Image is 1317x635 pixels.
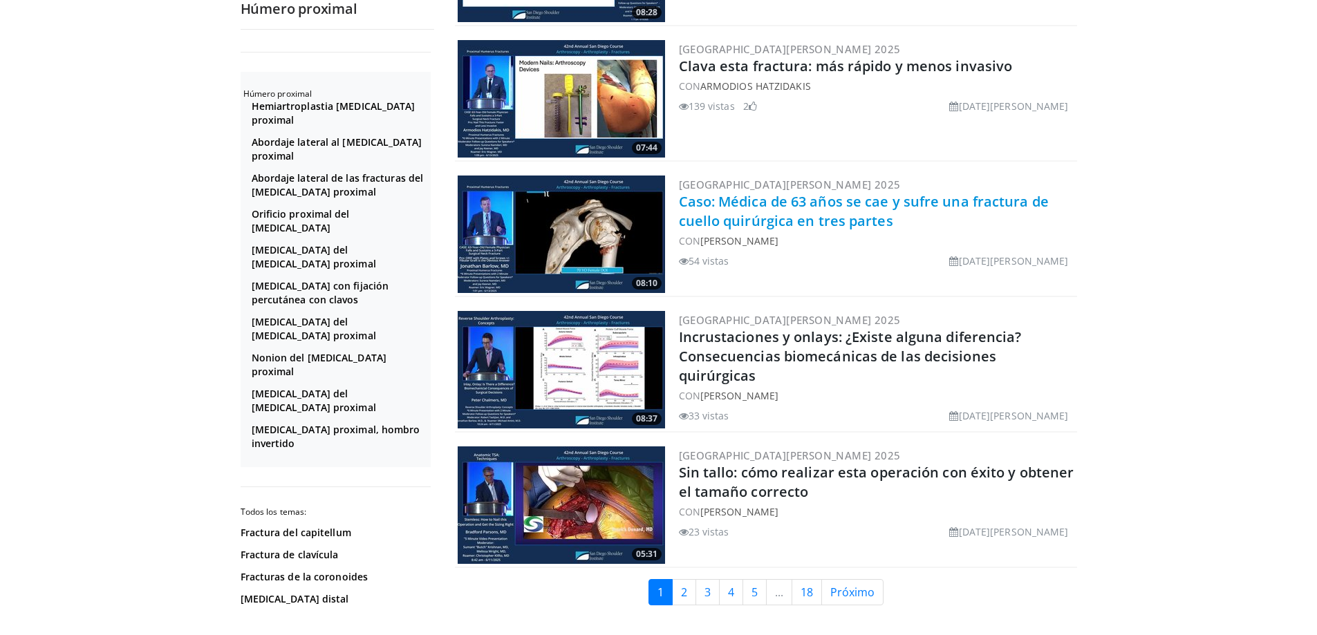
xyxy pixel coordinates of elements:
[241,526,351,539] font: Fractura del capitellum
[458,40,665,158] img: cbc036a6-ec47-4fff-a00c-7f6d8d07536d.300x170_q85_crop-smart_upscale.jpg
[241,570,368,583] font: Fracturas de la coronoides
[743,99,749,113] font: 2
[689,99,735,113] font: 139 vistas
[695,579,720,605] a: 3
[252,135,422,162] font: Abordaje lateral al [MEDICAL_DATA] proximal
[252,243,376,270] font: [MEDICAL_DATA] del [MEDICAL_DATA] proximal
[636,142,657,153] font: 07:44
[679,57,1013,75] a: Clava esta fractura: más rápido y menos invasivo
[700,234,778,247] a: [PERSON_NAME]
[636,6,657,18] font: 08:28
[252,315,427,343] a: [MEDICAL_DATA] del [MEDICAL_DATA] proximal
[252,99,415,126] font: Hemiartroplastia [MEDICAL_DATA] proximal
[458,311,665,428] img: 3c74c8b3-bd2e-4084-94c4-48fd2eddd767.300x170_q85_crop-smart_upscale.jpg
[700,79,811,93] a: Armodios Hatzidakis
[458,446,665,564] a: 05:31
[801,585,813,600] font: 18
[728,585,734,600] font: 4
[679,389,700,402] font: CON
[252,99,427,127] a: Hemiartroplastia [MEDICAL_DATA] proximal
[458,446,665,564] img: 5f6dd453-bf3e-4438-9492-4acd00a8472a.300x170_q85_crop-smart_upscale.jpg
[252,207,427,235] a: Orificio proximal del [MEDICAL_DATA]
[241,548,427,562] a: Fractura de clavícula
[252,279,427,307] a: [MEDICAL_DATA] con fijación percutánea con clavos
[959,99,1069,113] font: [DATE][PERSON_NAME]
[241,592,427,606] a: [MEDICAL_DATA] distal
[241,526,427,540] a: Fractura del capitellum
[679,463,1074,501] a: Sin tallo: cómo realizar esta operación con éxito y obtener el tamaño correcto
[458,311,665,428] a: 08:37
[959,525,1069,538] font: [DATE][PERSON_NAME]
[679,505,700,518] font: CON
[689,409,729,422] font: 33 vistas
[648,579,673,605] a: 1
[458,176,665,293] img: fa0cefe3-80e9-4af2-bce4-4d4f4f5918d3.300x170_q85_crop-smart_upscale.jpg
[252,351,427,379] a: Nonion del [MEDICAL_DATA] proximal
[241,570,427,584] a: Fracturas de la coronoides
[681,585,687,600] font: 2
[704,585,711,600] font: 3
[241,548,339,561] font: Fractura de clavícula
[700,389,778,402] a: [PERSON_NAME]
[252,243,427,271] a: [MEDICAL_DATA] del [MEDICAL_DATA] proximal
[455,579,1077,605] nav: Páginas de resultados de búsqueda
[751,585,758,600] font: 5
[679,313,901,327] a: [GEOGRAPHIC_DATA][PERSON_NAME] 2025
[689,254,729,267] font: 54 vistas
[458,176,665,293] a: 08:10
[252,135,427,163] a: Abordaje lateral al [MEDICAL_DATA] proximal
[252,315,376,342] font: [MEDICAL_DATA] del [MEDICAL_DATA] proximal
[252,351,387,378] font: Nonion del [MEDICAL_DATA] proximal
[679,234,700,247] font: CON
[252,387,376,414] font: [MEDICAL_DATA] del [MEDICAL_DATA] proximal
[252,171,424,198] font: Abordaje lateral de las fracturas del [MEDICAL_DATA] proximal
[672,579,696,605] a: 2
[252,423,420,450] font: [MEDICAL_DATA] proximal, hombro invertido
[792,579,822,605] a: 18
[679,178,901,191] a: [GEOGRAPHIC_DATA][PERSON_NAME] 2025
[241,614,356,627] font: Fractura del radio distal
[252,171,427,199] a: Abordaje lateral de las fracturas del [MEDICAL_DATA] proximal
[679,192,1049,230] a: Caso: Médica de 63 años se cae y sufre una fractura de cuello quirúrgica en tres partes
[700,505,778,518] a: [PERSON_NAME]
[742,579,767,605] a: 5
[657,585,664,600] font: 1
[252,207,350,234] font: Orificio proximal del [MEDICAL_DATA]
[243,88,312,99] font: Húmero proximal
[719,579,743,605] a: 4
[241,614,427,628] a: Fractura del radio distal
[959,254,1069,267] font: [DATE][PERSON_NAME]
[830,585,875,600] font: Próximo
[679,79,700,93] font: CON
[241,592,349,605] font: [MEDICAL_DATA] distal
[679,448,901,462] a: [GEOGRAPHIC_DATA][PERSON_NAME] 2025
[241,506,307,518] font: Todos los temas:
[636,413,657,424] font: 08:37
[252,387,427,415] a: [MEDICAL_DATA] del [MEDICAL_DATA] proximal
[959,409,1069,422] font: [DATE][PERSON_NAME]
[636,548,657,560] font: 05:31
[689,525,729,538] font: 23 vistas
[821,579,884,605] a: Próximo
[252,279,389,306] font: [MEDICAL_DATA] con fijación percutánea con clavos
[252,423,427,451] a: [MEDICAL_DATA] proximal, hombro invertido
[679,328,1022,385] a: Incrustaciones y onlays: ¿Existe alguna diferencia? Consecuencias biomecánicas de las decisiones ...
[636,277,657,289] font: 08:10
[458,40,665,158] a: 07:44
[679,42,901,56] a: [GEOGRAPHIC_DATA][PERSON_NAME] 2025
